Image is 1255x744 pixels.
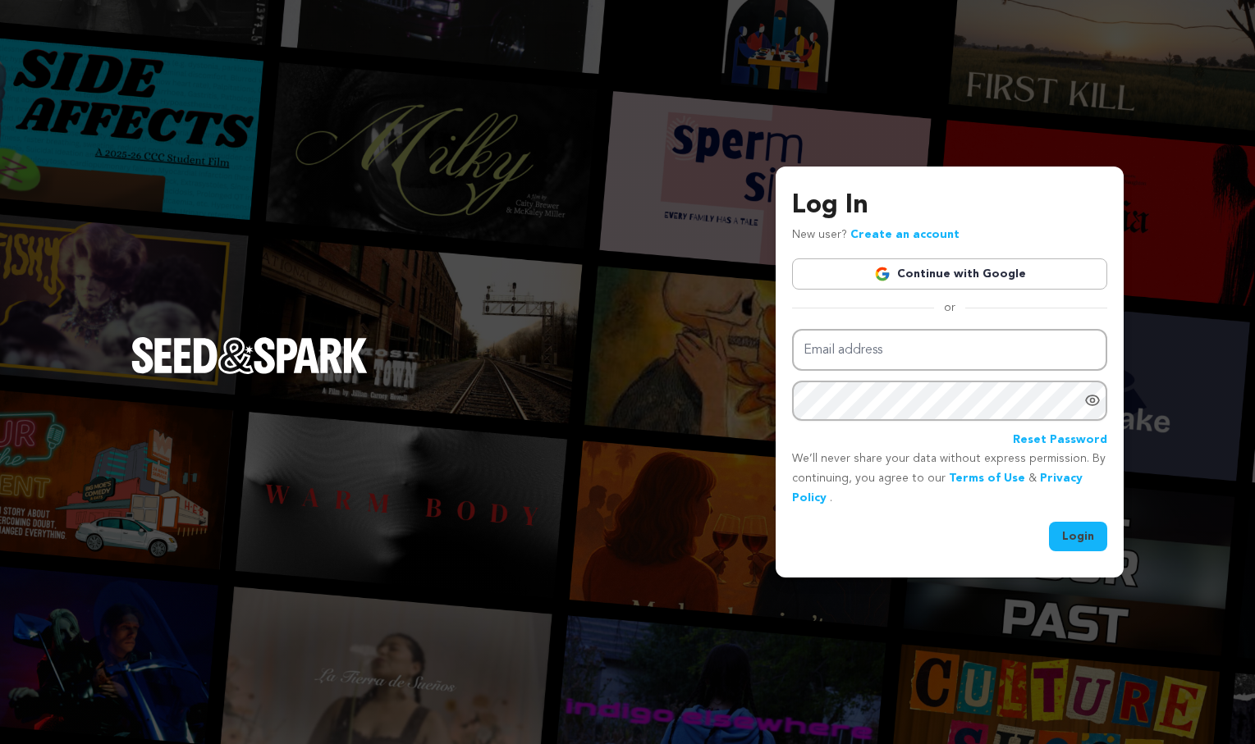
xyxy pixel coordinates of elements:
img: Seed&Spark Logo [131,337,368,373]
h3: Log In [792,186,1107,226]
img: Google logo [874,266,891,282]
a: Show password as plain text. Warning: this will display your password on the screen. [1084,392,1101,409]
p: New user? [792,226,960,245]
a: Reset Password [1013,431,1107,450]
span: or [934,299,965,316]
a: Continue with Google [792,258,1107,290]
button: Login [1049,522,1107,551]
a: Create an account [850,229,960,240]
p: We’ll never share your data without express permission. By continuing, you agree to our & . [792,450,1107,508]
a: Terms of Use [949,472,1025,484]
a: Seed&Spark Homepage [131,337,368,406]
a: Privacy Policy [792,472,1083,504]
input: Email address [792,329,1107,371]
